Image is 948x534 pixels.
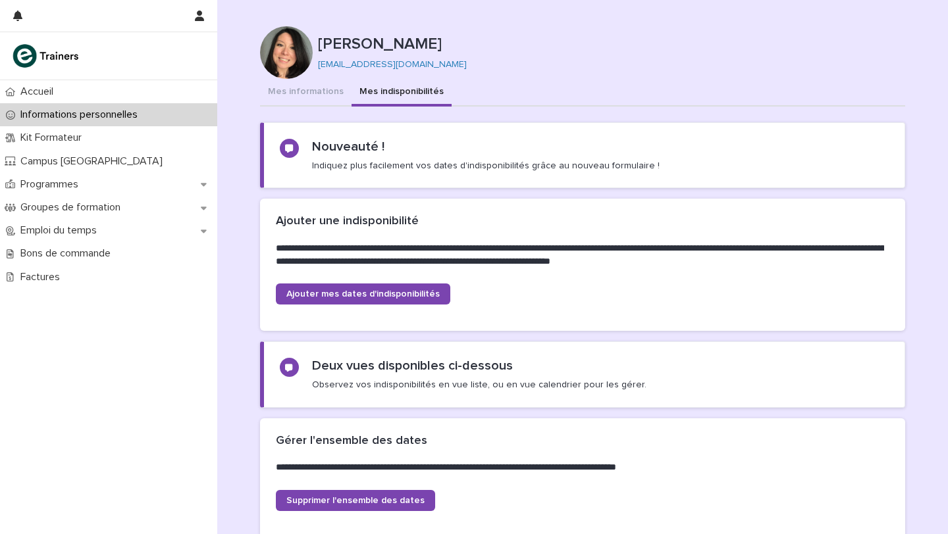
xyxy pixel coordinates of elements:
a: Supprimer l'ensemble des dates [276,490,435,511]
h2: Gérer l'ensemble des dates [276,434,427,449]
a: [EMAIL_ADDRESS][DOMAIN_NAME] [318,60,467,69]
p: Emploi du temps [15,224,107,237]
span: Ajouter mes dates d'indisponibilités [286,289,440,299]
a: Ajouter mes dates d'indisponibilités [276,283,450,304]
p: [PERSON_NAME] [318,35,900,54]
span: Supprimer l'ensemble des dates [286,496,425,505]
h2: Ajouter une indisponibilité [276,214,419,229]
button: Mes informations [260,79,352,107]
p: Campus [GEOGRAPHIC_DATA] [15,155,173,168]
h2: Deux vues disponibles ci-dessous [312,358,513,374]
h2: Nouveauté ! [312,139,384,155]
p: Accueil [15,85,64,98]
p: Observez vos indisponibilités en vue liste, ou en vue calendrier pour les gérer. [312,379,646,391]
p: Groupes de formation [15,201,131,214]
img: K0CqGN7SDeD6s4JG8KQk [11,43,83,69]
p: Indiquez plus facilement vos dates d'indisponibilités grâce au nouveau formulaire ! [312,160,660,172]
p: Programmes [15,178,89,191]
p: Informations personnelles [15,109,148,121]
p: Kit Formateur [15,132,92,144]
p: Bons de commande [15,247,121,260]
button: Mes indisponibilités [352,79,452,107]
p: Factures [15,271,70,283]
